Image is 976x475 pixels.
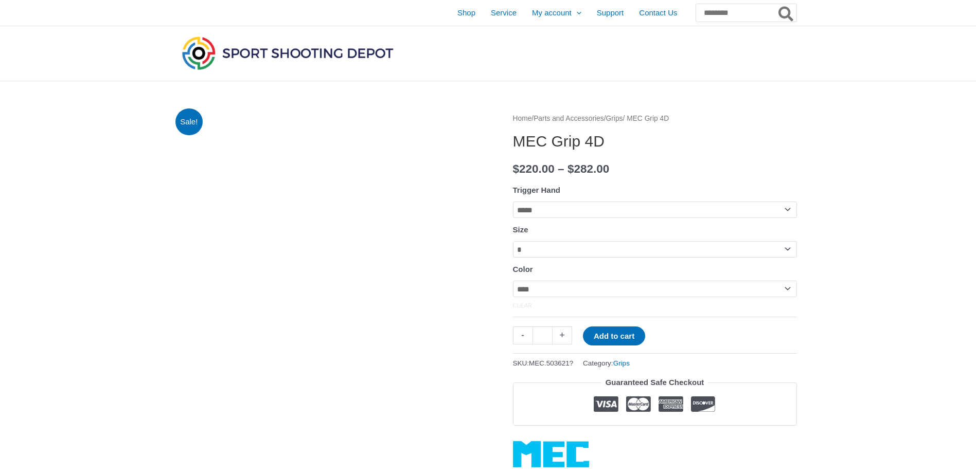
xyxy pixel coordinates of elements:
label: Size [513,225,528,234]
span: – [558,162,564,175]
a: Home [513,115,532,122]
button: Search [776,4,796,22]
a: Grips [606,115,623,122]
legend: Guaranteed Safe Checkout [601,375,708,390]
a: Parts and Accessories [534,115,604,122]
input: Product quantity [533,326,553,344]
a: - [513,326,533,344]
span: Category: [583,357,630,370]
span: SKU: [513,357,574,370]
a: MEC [513,441,589,467]
span: MEC.503621? [529,359,573,367]
a: Grips [613,359,630,367]
bdi: 220.00 [513,162,555,175]
a: + [553,326,572,344]
a: Clear options [513,302,533,308]
span: $ [567,162,574,175]
nav: Breadcrumb [513,112,797,125]
bdi: 282.00 [567,162,609,175]
label: Trigger Hand [513,186,561,194]
label: Color [513,265,533,273]
h1: MEC Grip 4D [513,132,797,151]
img: Sport Shooting Depot [180,34,396,72]
span: $ [513,162,520,175]
button: Add to cart [583,326,645,345]
span: Sale! [175,108,203,136]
